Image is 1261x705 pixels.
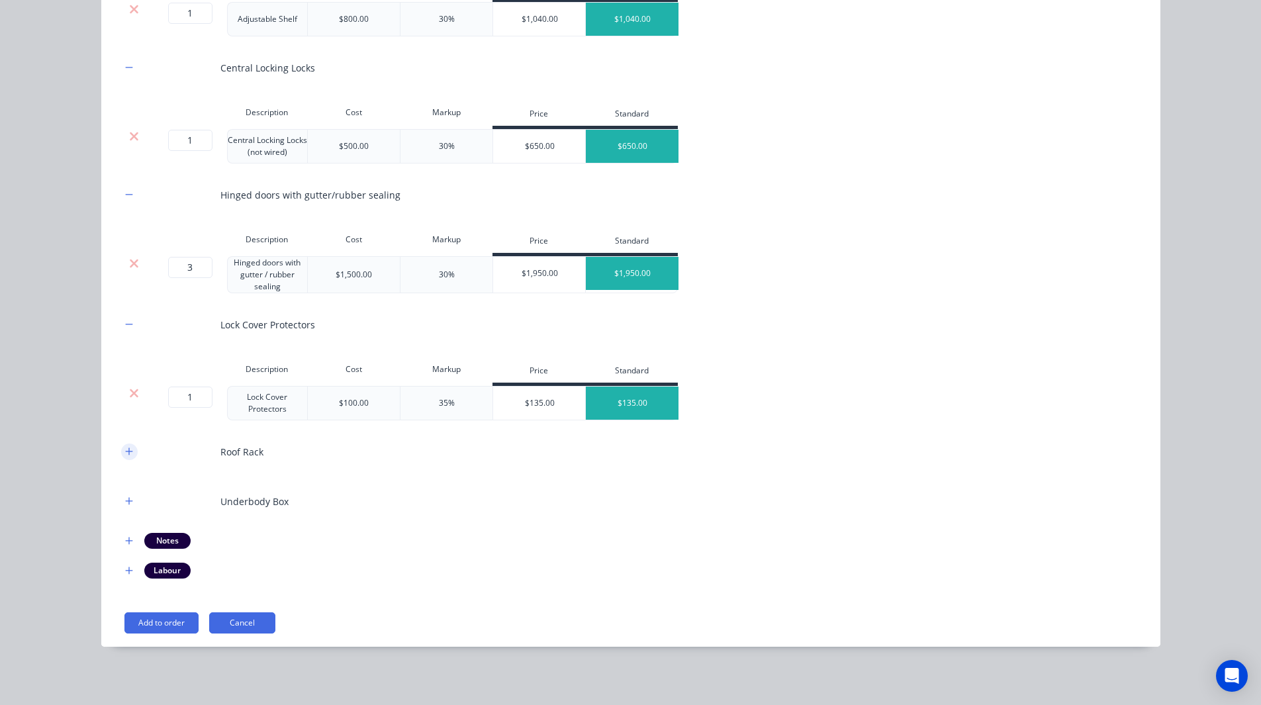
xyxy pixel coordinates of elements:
[227,356,308,383] div: Description
[168,3,212,24] input: ?
[492,359,585,386] div: Price
[400,226,492,253] div: Markup
[400,99,492,126] div: Markup
[336,269,372,281] div: $1,500.00
[585,359,678,386] div: Standard
[493,257,586,290] div: $1,950.00
[307,226,400,253] div: Cost
[144,563,191,579] div: Labour
[339,397,369,409] div: $100.00
[220,318,315,332] div: Lock Cover Protectors
[400,356,492,383] div: Markup
[209,612,275,634] button: Cancel
[492,103,585,129] div: Price
[439,13,455,25] div: 30%
[586,257,678,290] div: $1,950.00
[220,188,400,202] div: Hinged doors with gutter/rubber sealing
[144,533,191,549] div: Notes
[439,397,455,409] div: 35%
[307,356,400,383] div: Cost
[168,130,212,151] input: ?
[227,99,308,126] div: Description
[227,256,308,293] div: Hinged doors with gutter / rubber sealing
[493,130,586,163] div: $650.00
[492,230,585,256] div: Price
[227,2,308,36] div: Adjustable Shelf
[227,129,308,164] div: Central Locking Locks (not wired)
[1216,660,1248,692] div: Open Intercom Messenger
[586,130,678,163] div: $650.00
[168,257,212,278] input: ?
[439,269,455,281] div: 30%
[439,140,455,152] div: 30%
[220,494,289,508] div: Underbody Box
[124,612,199,634] button: Add to order
[227,226,308,253] div: Description
[220,445,263,459] div: Roof Rack
[339,13,369,25] div: $800.00
[586,3,678,36] div: $1,040.00
[585,230,678,256] div: Standard
[586,387,678,420] div: $135.00
[493,3,586,36] div: $1,040.00
[585,103,678,129] div: Standard
[168,387,212,408] input: ?
[493,387,586,420] div: $135.00
[227,386,308,420] div: Lock Cover Protectors
[307,99,400,126] div: Cost
[339,140,369,152] div: $500.00
[220,61,315,75] div: Central Locking Locks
